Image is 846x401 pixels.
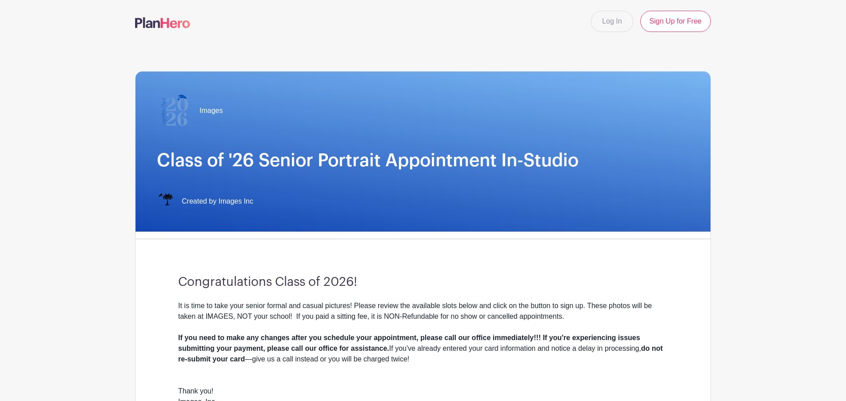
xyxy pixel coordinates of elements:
strong: do not re-submit your card [178,345,663,363]
a: Sign Up for Free [640,11,711,32]
strong: If you need to make any changes after you schedule your appointment, please call our office immed... [178,334,640,352]
span: Created by Images Inc [182,196,253,207]
div: It is time to take your senior formal and casual pictures! Please review the available slots belo... [178,301,668,322]
img: 2026%20logo%20(2).png [157,93,192,128]
h3: Congratulations Class of 2026! [178,275,668,290]
img: logo-507f7623f17ff9eddc593b1ce0a138ce2505c220e1c5a4e2b4648c50719b7d32.svg [135,17,190,28]
span: Images [200,105,223,116]
h1: Class of '26 Senior Portrait Appointment In-Studio [157,150,689,171]
div: If you've already entered your card information and notice a delay in processing, —give us a call... [178,333,668,365]
a: Log In [591,11,633,32]
img: IMAGES%20logo%20transparenT%20PNG%20s.png [157,192,175,210]
div: Thank you! [178,386,668,397]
